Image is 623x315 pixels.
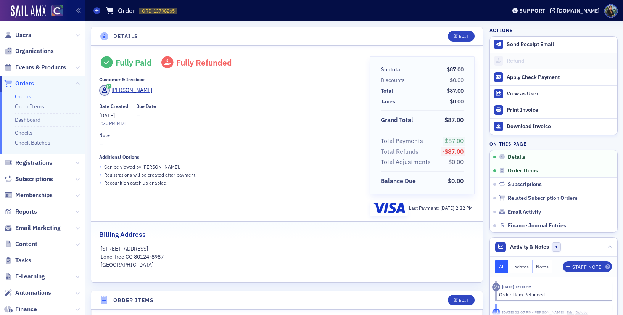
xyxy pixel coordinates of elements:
a: Finance [4,305,37,313]
button: Edit [448,31,474,42]
h4: Actions [489,27,513,34]
div: Activity [492,283,500,291]
div: Note [99,132,110,138]
a: Orders [4,79,34,88]
p: [STREET_ADDRESS] [101,245,473,253]
a: Subscriptions [4,175,53,183]
button: Edit [448,295,474,305]
span: Total Refunds [381,147,421,156]
button: Notes [533,260,552,273]
div: Refund [507,58,613,64]
div: Fully Paid [116,58,152,67]
div: Edit [459,298,468,302]
div: Apply Check Payment [507,74,613,81]
span: $87.00 [444,116,464,124]
div: [DOMAIN_NAME] [557,7,600,14]
a: View Homepage [46,5,63,18]
span: Fully Refunded [176,57,232,68]
span: 2:32 PM [456,205,473,211]
div: Support [519,7,546,14]
time: 9/2/2025 02:07 PM [502,310,532,315]
time: 9/2/2025 02:08 PM [502,284,532,289]
div: Additional Options [99,154,139,160]
span: Reports [15,207,37,216]
a: Content [4,240,37,248]
a: [PERSON_NAME] [99,85,152,96]
span: Total Payments [381,137,426,146]
span: $87.00 [445,137,464,145]
span: Email Activity [508,209,541,215]
h1: Order [118,6,135,15]
span: Automations [15,289,51,297]
h4: Order Items [113,296,154,304]
p: Can be viewed by [PERSON_NAME] . [104,163,180,170]
a: Automations [4,289,51,297]
span: Discounts [381,76,407,84]
a: Order Items [15,103,44,110]
span: Orders [15,79,34,88]
div: Total [381,87,393,95]
span: Content [15,240,37,248]
span: Registrations [15,159,52,167]
span: Memberships [15,191,53,199]
a: Users [4,31,31,39]
span: Email Marketing [15,224,61,232]
span: — [136,112,156,120]
button: All [495,260,508,273]
div: Total Adjustments [381,157,431,167]
div: Total Payments [381,137,423,146]
span: Profile [604,4,618,18]
div: Edit [459,34,468,39]
a: E-Learning [4,272,45,281]
p: Registrations will be created after payment. [104,171,196,178]
a: Orders [15,93,31,100]
span: Subscriptions [508,181,542,188]
span: Grand Total [381,116,416,125]
span: $0.00 [448,177,464,185]
a: Email Marketing [4,224,61,232]
span: $87.00 [447,87,464,94]
a: Print Invoice [490,102,617,118]
span: $87.00 [447,66,464,73]
span: Subtotal [381,66,404,74]
button: Updates [508,260,533,273]
a: Download Invoice [490,118,617,135]
div: Taxes [381,98,395,106]
div: Print Invoice [507,107,613,114]
div: Customer & Invoicee [99,77,145,82]
span: • [99,163,101,171]
span: ORD-13798265 [142,8,175,14]
img: visa [372,202,405,213]
div: Date Created [99,103,128,109]
span: Details [508,154,525,161]
button: View as User [490,85,617,102]
span: Total [381,87,396,95]
span: Pamela Galey-Coleman [532,310,564,315]
button: Apply Check Payment [490,69,617,85]
span: $0.00 [450,98,464,105]
div: Due Date [136,103,156,109]
time: 2:30 PM [99,120,116,126]
img: SailAMX [11,5,46,18]
span: Organizations [15,47,54,55]
p: Recognition catch up enabled. [104,179,167,186]
span: Total Adjustments [381,157,433,167]
span: Finance [15,305,37,313]
img: SailAMX [51,5,63,17]
span: Events & Products [15,63,66,72]
span: Taxes [381,98,398,106]
div: [PERSON_NAME] [111,86,152,94]
div: Download Invoice [507,123,613,130]
button: Send Receipt Email [490,37,617,53]
div: Last Payment: [409,204,473,211]
span: [DATE] [440,205,456,211]
span: • [99,179,101,187]
a: Organizations [4,47,54,55]
span: Balance Due [381,177,419,186]
a: Tasks [4,256,31,265]
span: -$87.00 [442,148,464,155]
span: E-Learning [15,272,45,281]
a: Reports [4,207,37,216]
span: Activity & Notes [510,243,549,251]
